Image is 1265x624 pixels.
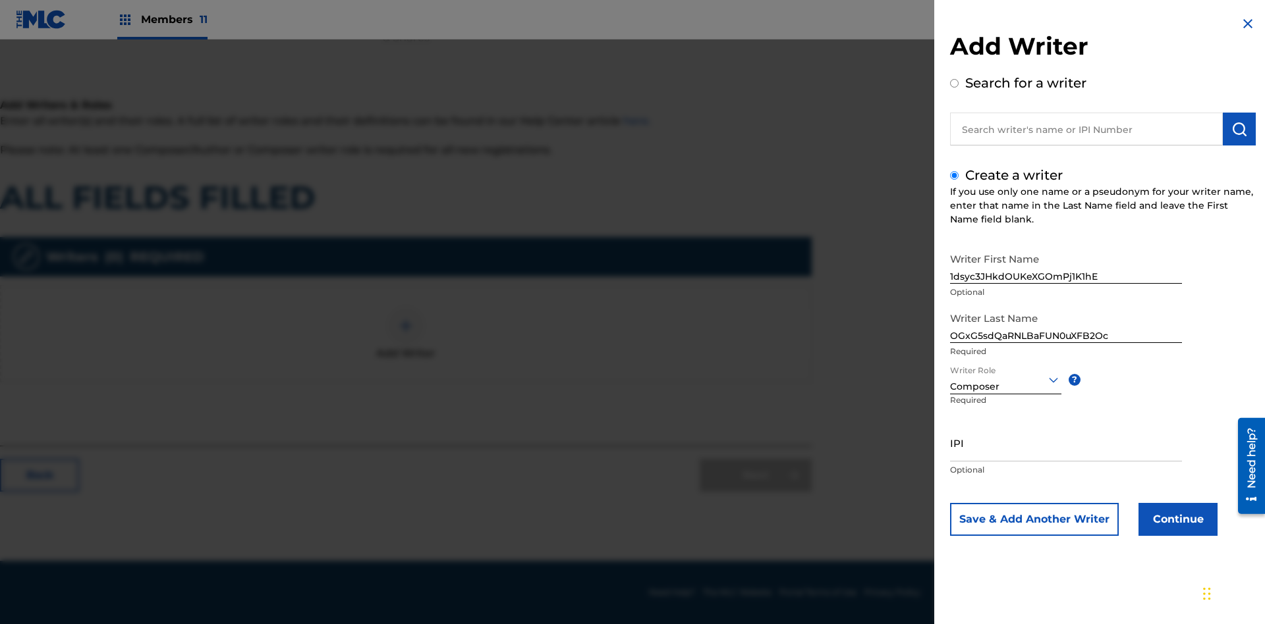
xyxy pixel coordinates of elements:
div: If you use only one name or a pseudonym for your writer name, enter that name in the Last Name fi... [950,185,1256,226]
span: Members [141,12,208,27]
img: MLC Logo [16,10,67,29]
button: Continue [1138,503,1218,536]
p: Required [950,394,1001,424]
iframe: Resource Center [1228,413,1265,521]
button: Save & Add Another Writer [950,503,1119,536]
div: Drag [1203,574,1211,613]
label: Search for a writer [965,75,1086,91]
p: Required [950,346,1182,357]
img: Top Rightsholders [117,12,133,28]
h2: Add Writer [950,32,1256,65]
img: Search Works [1231,121,1247,137]
span: ? [1069,374,1081,386]
label: Create a writer [965,167,1063,183]
p: Optional [950,286,1182,298]
span: 11 [200,13,208,26]
input: Search writer's name or IPI Number [950,113,1223,145]
p: Optional [950,464,1182,476]
iframe: Chat Widget [1199,561,1265,624]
